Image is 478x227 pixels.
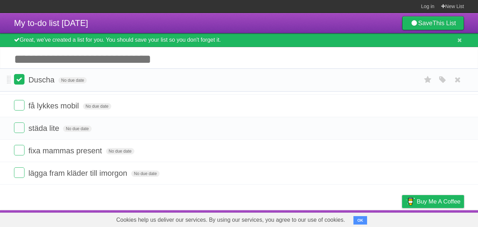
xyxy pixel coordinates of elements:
[14,122,24,133] label: Done
[14,74,24,85] label: Done
[421,74,435,86] label: Star task
[131,171,160,177] span: No due date
[28,124,61,133] span: städa lite
[28,146,104,155] span: fixa mammas present
[83,103,111,109] span: No due date
[14,145,24,155] label: Done
[402,16,464,30] a: SaveThis List
[109,213,352,227] span: Cookies help us deliver our services. By using our services, you agree to our use of cookies.
[14,100,24,111] label: Done
[433,20,456,27] b: This List
[58,77,87,84] span: No due date
[14,18,88,28] span: My to-do list [DATE]
[28,75,56,84] span: Duscha
[106,148,134,154] span: No due date
[332,212,360,225] a: Developers
[417,195,461,208] span: Buy me a coffee
[63,126,91,132] span: No due date
[369,212,385,225] a: Terms
[28,101,80,110] span: få lykkes mobil
[420,212,464,225] a: Suggest a feature
[393,212,411,225] a: Privacy
[406,195,415,207] img: Buy me a coffee
[402,195,464,208] a: Buy me a coffee
[28,169,129,178] span: lägga fram kläder till imorgon
[14,167,24,178] label: Done
[309,212,324,225] a: About
[353,216,367,225] button: OK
